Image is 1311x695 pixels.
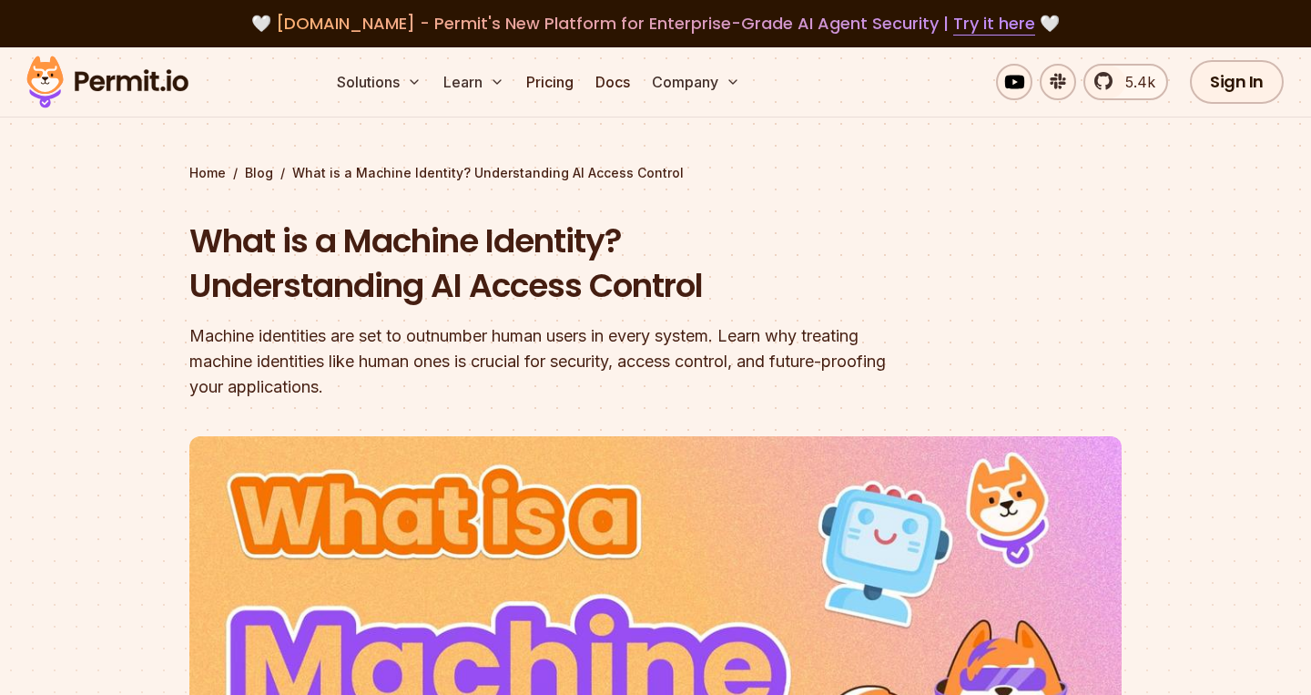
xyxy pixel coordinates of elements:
a: Docs [588,64,637,100]
a: Blog [245,164,273,182]
span: [DOMAIN_NAME] - Permit's New Platform for Enterprise-Grade AI Agent Security | [276,12,1035,35]
img: Permit logo [18,51,197,113]
a: Try it here [953,12,1035,36]
a: Home [189,164,226,182]
a: Sign In [1190,60,1284,104]
div: Machine identities are set to outnumber human users in every system. Learn why treating machine i... [189,323,889,400]
a: Pricing [519,64,581,100]
span: 5.4k [1114,71,1155,93]
button: Solutions [330,64,429,100]
button: Learn [436,64,512,100]
a: 5.4k [1083,64,1168,100]
div: 🤍 🤍 [44,11,1267,36]
div: / / [189,164,1122,182]
button: Company [645,64,747,100]
h1: What is a Machine Identity? Understanding AI Access Control [189,219,889,309]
